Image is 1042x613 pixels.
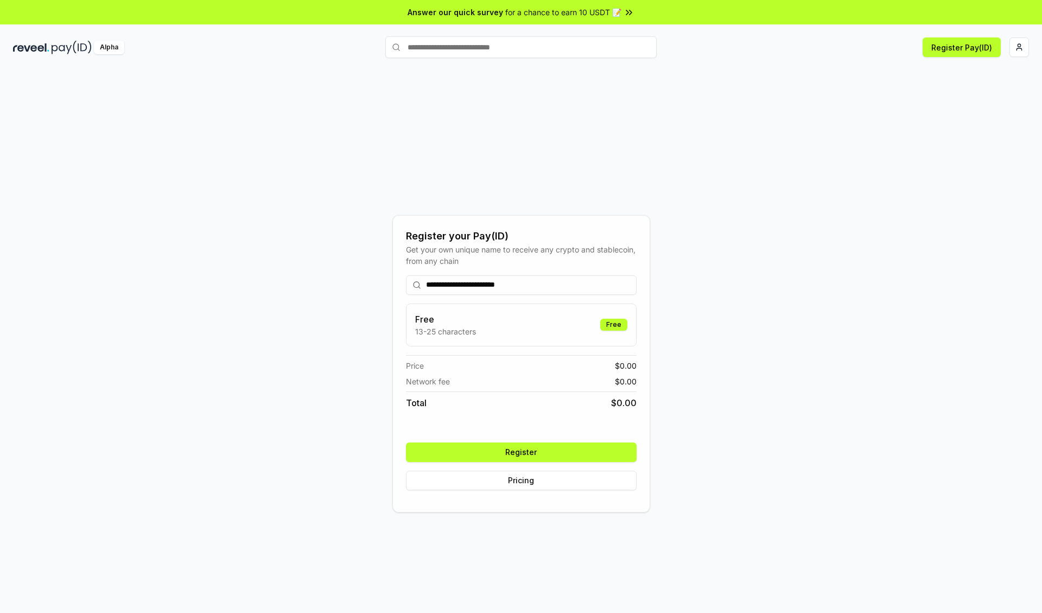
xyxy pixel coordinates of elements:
[406,443,637,462] button: Register
[406,229,637,244] div: Register your Pay(ID)
[600,319,627,331] div: Free
[408,7,503,18] span: Answer our quick survey
[406,244,637,267] div: Get your own unique name to receive any crypto and stablecoin, from any chain
[415,326,476,337] p: 13-25 characters
[406,376,450,387] span: Network fee
[415,313,476,326] h3: Free
[615,376,637,387] span: $ 0.00
[406,471,637,490] button: Pricing
[505,7,621,18] span: for a chance to earn 10 USDT 📝
[923,37,1001,57] button: Register Pay(ID)
[406,396,427,409] span: Total
[52,41,92,54] img: pay_id
[611,396,637,409] span: $ 0.00
[94,41,124,54] div: Alpha
[406,360,424,371] span: Price
[13,41,49,54] img: reveel_dark
[615,360,637,371] span: $ 0.00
